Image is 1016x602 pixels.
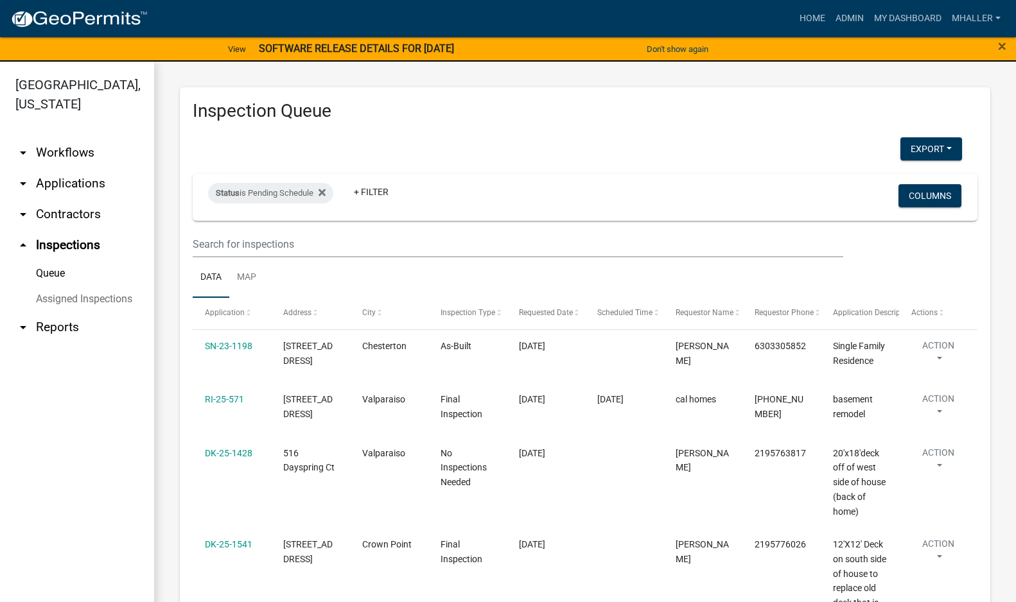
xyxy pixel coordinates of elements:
datatable-header-cell: City [349,298,428,329]
span: Chesterton [362,341,407,351]
span: 210 E Tratebas Rd [283,341,333,366]
span: 08/08/2025 [519,394,545,404]
span: 10/30/2025 [519,448,545,458]
button: Close [998,39,1006,54]
a: DK-25-1428 [205,448,252,458]
datatable-header-cell: Requestor Name [663,298,742,329]
span: Address [283,308,311,317]
span: Valparaiso [362,394,405,404]
span: Application [205,308,245,317]
button: Action [911,392,965,424]
span: Final Inspection [441,539,482,564]
span: 516 Dayspring Ct [283,448,335,473]
span: Application Description [833,308,914,317]
span: × [998,37,1006,55]
a: DK-25-1541 [205,539,252,549]
a: RI-25-571 [205,394,244,404]
span: 219-798-6060 [755,394,803,419]
span: No Inspections Needed [441,448,487,488]
button: Columns [898,184,961,207]
i: arrow_drop_up [15,237,31,253]
span: Michael Haller [676,341,729,366]
span: cal homes [676,394,716,404]
button: Action [911,537,965,569]
datatable-header-cell: Requestor Phone [742,298,820,329]
span: 2195776026 [755,539,806,549]
datatable-header-cell: Scheduled Time [585,298,663,329]
a: View [223,39,251,60]
button: Don't show again [642,39,714,60]
h3: Inspection Queue [193,100,977,122]
span: Single Family Residence [833,341,885,366]
datatable-header-cell: Actions [899,298,977,329]
span: cody forney [676,448,729,473]
span: Requestor Name [676,308,733,317]
button: Action [911,446,965,478]
span: City [362,308,376,317]
span: Requested Date [519,308,573,317]
i: arrow_drop_down [15,207,31,222]
i: arrow_drop_down [15,176,31,191]
span: 09/15/2025 [519,539,545,549]
datatable-header-cell: Inspection Type [428,298,507,329]
span: Actions [911,308,938,317]
a: Data [193,257,229,298]
span: Ryan Christy [676,539,729,564]
div: is Pending Schedule [208,183,333,203]
span: 1190 Winter Haven Ln [283,539,333,564]
a: mhaller [947,6,1006,31]
span: basement remodel [833,394,873,419]
span: 05/23/2025 [519,341,545,351]
datatable-header-cell: Address [271,298,349,329]
span: 6303305852 [755,341,806,351]
span: 72 N Freedom Lakes South Ct [283,394,333,419]
span: Scheduled Time [597,308,653,317]
datatable-header-cell: Application [193,298,271,329]
span: Crown Point [362,539,412,549]
a: My Dashboard [869,6,947,31]
span: As-Built [441,341,471,351]
i: arrow_drop_down [15,145,31,160]
a: Home [794,6,830,31]
a: SN-23-1198 [205,341,252,351]
a: Map [229,257,264,298]
input: Search for inspections [193,231,843,257]
a: Admin [830,6,869,31]
i: arrow_drop_down [15,320,31,335]
a: + Filter [344,180,399,203]
span: Requestor Phone [755,308,814,317]
datatable-header-cell: Requested Date [507,298,585,329]
span: Final Inspection [441,394,482,419]
button: Action [911,339,965,371]
button: Export [900,137,962,160]
span: Inspection Type [441,308,495,317]
span: 2195763817 [755,448,806,458]
span: 20'x18'deck off of west side of house (back of home) [833,448,886,517]
datatable-header-cell: Application Description [821,298,899,329]
strong: SOFTWARE RELEASE DETAILS FOR [DATE] [259,42,454,55]
div: [DATE] [597,392,651,407]
span: Status [216,188,240,198]
span: Valparaiso [362,448,405,458]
